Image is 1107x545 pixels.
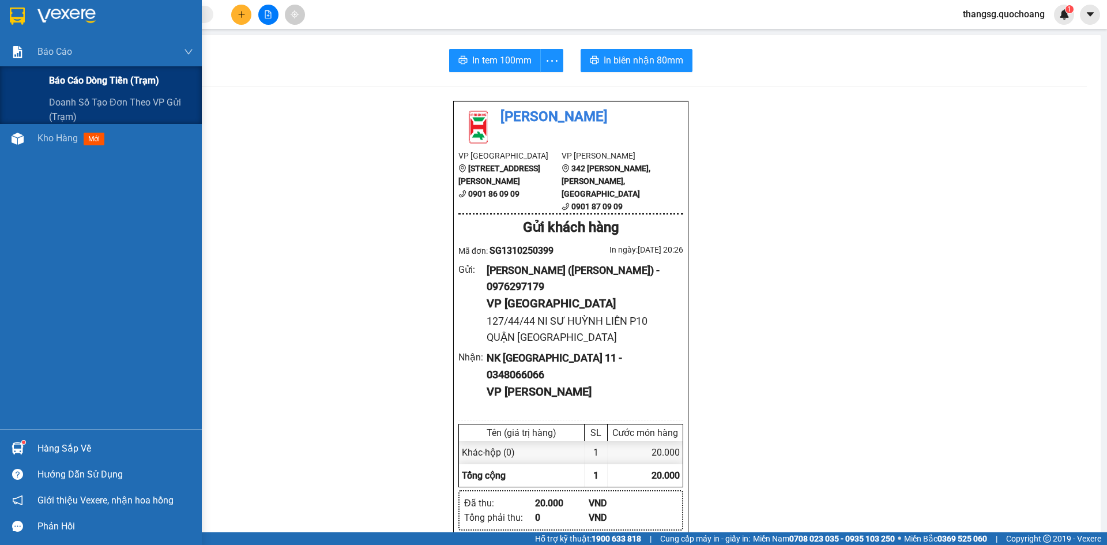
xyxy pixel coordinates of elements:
[37,44,72,59] span: Báo cáo
[12,46,24,58] img: solution-icon
[458,350,487,364] div: Nhận :
[37,133,78,144] span: Kho hàng
[37,493,174,508] span: Giới thiệu Vexere, nhận hoa hồng
[37,518,193,535] div: Phản hồi
[10,10,127,36] div: [GEOGRAPHIC_DATA]
[12,521,23,532] span: message
[487,262,674,295] div: [PERSON_NAME] ([PERSON_NAME]) - 0976297179
[937,534,987,543] strong: 0369 525 060
[458,217,683,239] div: Gửi khách hàng
[291,10,299,18] span: aim
[562,164,570,172] span: environment
[10,10,28,22] span: Gửi:
[487,295,674,313] div: VP [GEOGRAPHIC_DATA]
[458,190,466,198] span: phone
[611,427,680,438] div: Cước món hàng
[12,442,24,454] img: warehouse-icon
[592,534,641,543] strong: 1900 633 818
[10,63,127,80] div: 0976297179
[458,55,468,66] span: printer
[458,106,683,128] li: [PERSON_NAME]
[449,49,541,72] button: printerIn tem 100mm
[487,350,674,383] div: NK [GEOGRAPHIC_DATA] 11 - 0348066066
[135,77,252,93] div: 0348066066
[540,49,563,72] button: more
[1067,5,1071,13] span: 1
[571,243,683,256] div: In ngày: [DATE] 20:26
[264,10,272,18] span: file-add
[462,470,506,481] span: Tổng cộng
[753,532,895,545] span: Miền Nam
[650,532,652,545] span: |
[285,5,305,25] button: aim
[1065,5,1074,13] sup: 1
[462,447,515,458] span: Khác - hộp (0)
[1085,9,1095,20] span: caret-down
[487,313,674,346] div: 127/44/44 NI SƯ HUỲNH LIÊN P10 QUẬN [GEOGRAPHIC_DATA]
[458,149,562,162] li: VP [GEOGRAPHIC_DATA]
[135,36,252,77] div: NK [GEOGRAPHIC_DATA] 11
[904,532,987,545] span: Miền Bắc
[468,189,519,198] b: 0901 86 09 09
[10,36,127,63] div: [PERSON_NAME] ([PERSON_NAME])
[608,441,683,464] div: 20.000
[458,262,487,277] div: Gửi :
[458,243,571,258] div: Mã đơn:
[535,510,589,525] div: 0
[593,470,598,481] span: 1
[590,55,599,66] span: printer
[462,427,581,438] div: Tên (giá trị hàng)
[135,10,163,22] span: Nhận:
[231,5,251,25] button: plus
[1080,5,1100,25] button: caret-down
[458,164,540,186] b: [STREET_ADDRESS][PERSON_NAME]
[487,383,674,401] div: VP [PERSON_NAME]
[472,53,532,67] span: In tem 100mm
[1059,9,1070,20] img: icon-new-feature
[535,496,589,510] div: 20.000
[37,440,193,457] div: Hàng sắp về
[954,7,1054,21] span: thangsg.quochoang
[589,496,642,510] div: VND
[184,47,193,57] span: down
[12,495,23,506] span: notification
[541,54,563,68] span: more
[12,469,23,480] span: question-circle
[898,536,901,541] span: ⚪️
[535,532,641,545] span: Hỗ trợ kỹ thuật:
[581,49,692,72] button: printerIn biên nhận 80mm
[458,164,466,172] span: environment
[464,510,535,525] div: Tổng phải thu :
[12,133,24,145] img: warehouse-icon
[37,466,193,483] div: Hướng dẫn sử dụng
[10,7,25,25] img: logo-vxr
[996,532,997,545] span: |
[588,427,604,438] div: SL
[562,164,650,198] b: 342 [PERSON_NAME], [PERSON_NAME], [GEOGRAPHIC_DATA]
[490,245,553,256] span: SG1310250399
[789,534,895,543] strong: 0708 023 035 - 0935 103 250
[10,80,127,135] div: 127/44/44 NI SƯ HUỲNH LIÊN P10 QUẬN [GEOGRAPHIC_DATA]
[22,441,25,444] sup: 1
[464,496,535,510] div: Đã thu :
[1043,535,1051,543] span: copyright
[135,10,252,36] div: [PERSON_NAME]
[84,133,104,145] span: mới
[562,202,570,211] span: phone
[604,53,683,67] span: In biên nhận 80mm
[571,202,623,211] b: 0901 87 09 09
[652,470,680,481] span: 20.000
[49,73,159,88] span: Báo cáo dòng tiền (trạm)
[258,5,278,25] button: file-add
[562,149,665,162] li: VP [PERSON_NAME]
[49,95,193,124] span: Doanh số tạo đơn theo VP gửi (trạm)
[238,10,246,18] span: plus
[589,510,642,525] div: VND
[585,441,608,464] div: 1
[660,532,750,545] span: Cung cấp máy in - giấy in:
[458,106,499,146] img: logo.jpg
